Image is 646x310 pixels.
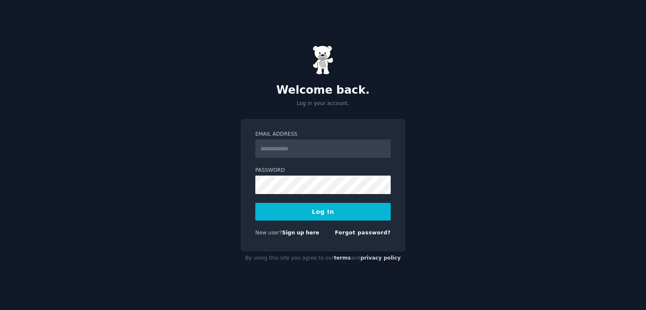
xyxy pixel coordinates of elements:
[255,230,282,236] span: New user?
[241,84,405,97] h2: Welcome back.
[360,255,401,261] a: privacy policy
[282,230,319,236] a: Sign up here
[241,100,405,108] p: Log in your account.
[312,45,334,75] img: Gummy Bear
[334,255,351,261] a: terms
[255,131,391,138] label: Email Address
[255,167,391,174] label: Password
[335,230,391,236] a: Forgot password?
[241,252,405,265] div: By using this site you agree to our and
[255,203,391,221] button: Log In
